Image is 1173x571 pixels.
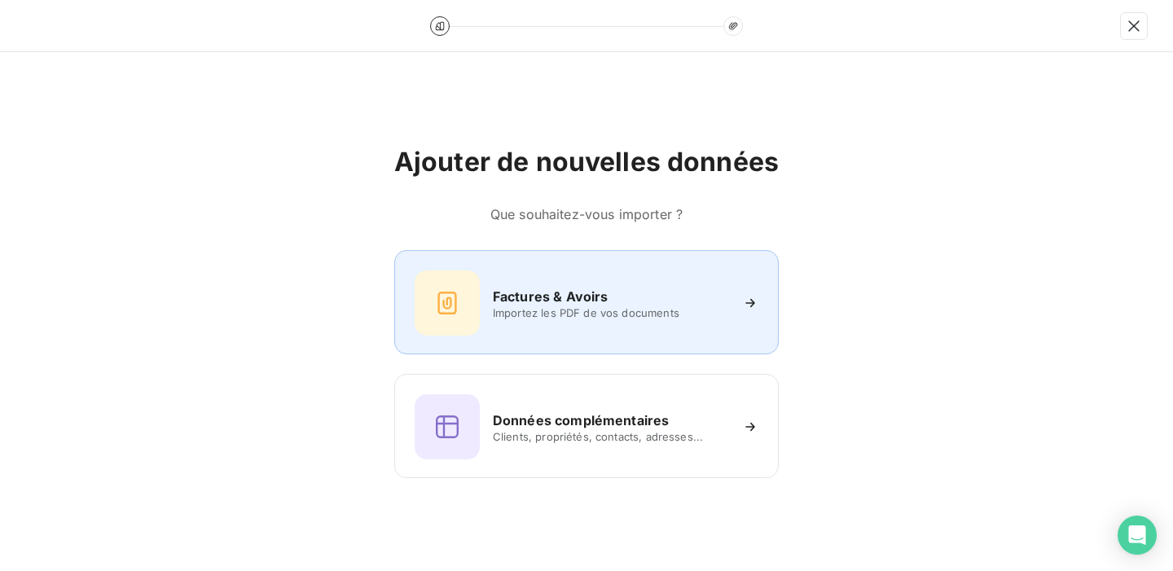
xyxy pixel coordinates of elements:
[394,146,779,178] h2: Ajouter de nouvelles données
[493,306,729,319] span: Importez les PDF de vos documents
[493,287,608,306] h6: Factures & Avoirs
[1118,516,1157,555] div: Open Intercom Messenger
[493,411,669,430] h6: Données complémentaires
[493,430,729,443] span: Clients, propriétés, contacts, adresses...
[394,204,779,224] h6: Que souhaitez-vous importer ?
